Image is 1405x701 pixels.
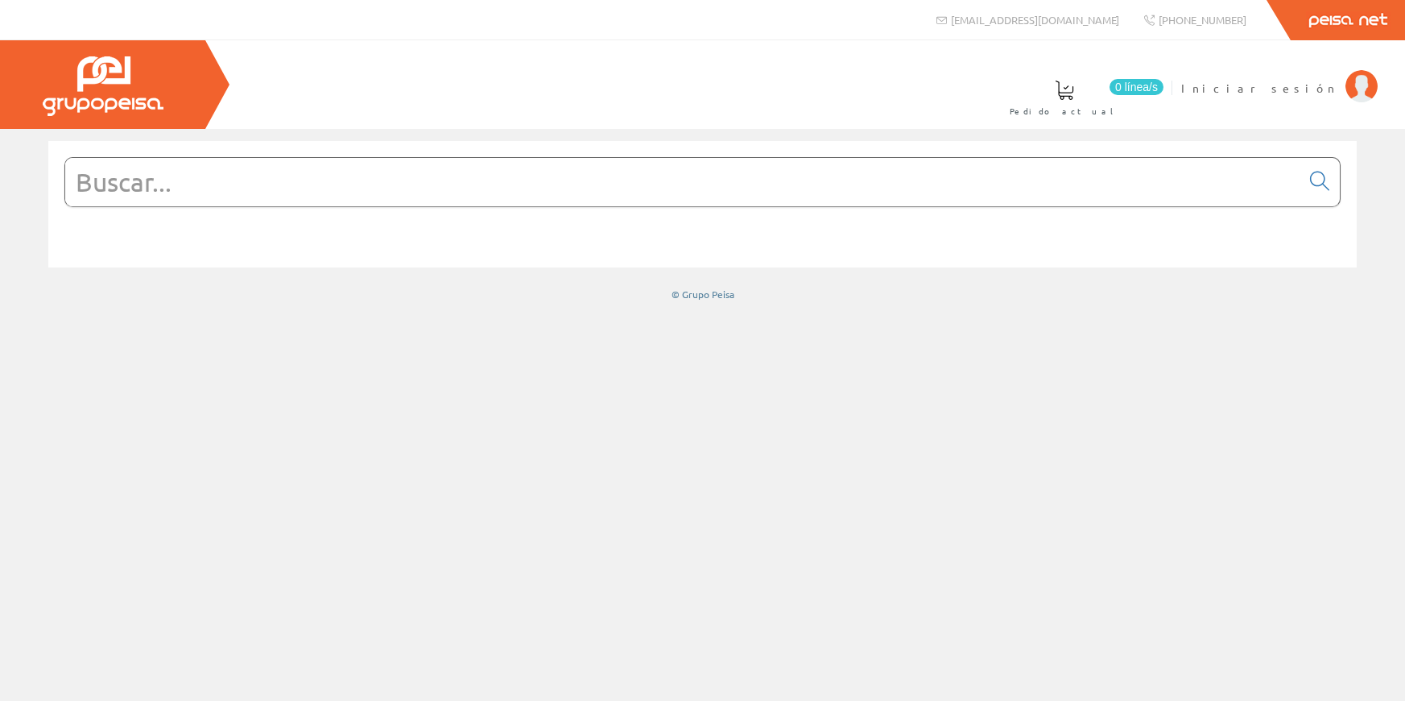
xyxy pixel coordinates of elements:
img: Grupo Peisa [43,56,163,116]
span: Iniciar sesión [1181,80,1337,96]
input: Buscar... [65,158,1300,206]
span: Pedido actual [1010,103,1119,119]
div: © Grupo Peisa [48,288,1357,301]
span: [PHONE_NUMBER] [1159,13,1246,27]
a: Iniciar sesión [1181,67,1378,82]
span: 0 línea/s [1110,79,1163,95]
span: [EMAIL_ADDRESS][DOMAIN_NAME] [951,13,1119,27]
